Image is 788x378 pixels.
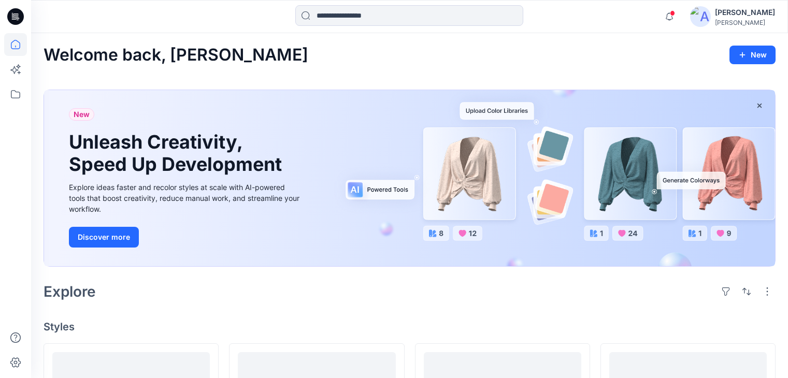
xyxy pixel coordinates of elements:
[715,19,775,26] div: [PERSON_NAME]
[69,131,286,176] h1: Unleash Creativity, Speed Up Development
[69,227,302,248] a: Discover more
[74,108,90,121] span: New
[729,46,776,64] button: New
[69,182,302,214] div: Explore ideas faster and recolor styles at scale with AI-powered tools that boost creativity, red...
[69,227,139,248] button: Discover more
[715,6,775,19] div: [PERSON_NAME]
[44,46,308,65] h2: Welcome back, [PERSON_NAME]
[44,283,96,300] h2: Explore
[690,6,711,27] img: avatar
[44,321,776,333] h4: Styles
